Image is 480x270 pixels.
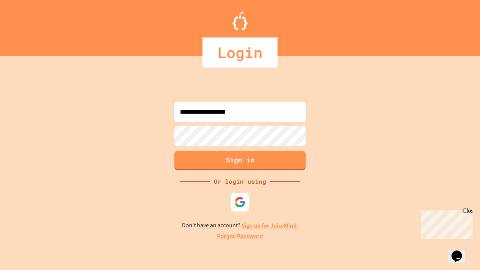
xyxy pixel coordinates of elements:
div: Or login using [210,177,270,186]
img: Logo.svg [232,11,247,30]
iframe: chat widget [418,207,472,239]
a: Sign up for JuiceMind. [241,222,298,229]
p: Don't have an account? [182,221,298,230]
img: google-icon.svg [234,196,246,208]
iframe: chat widget [448,240,472,262]
div: Chat with us now!Close [3,3,52,48]
button: Sign in [174,151,306,170]
a: Forgot Password [217,232,263,241]
div: Login [202,37,277,67]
